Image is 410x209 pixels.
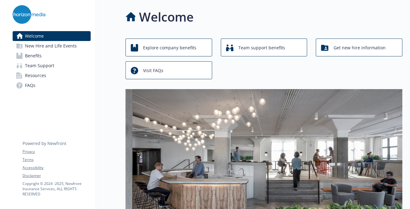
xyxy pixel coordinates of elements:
h1: Welcome [139,8,194,26]
a: Terms [23,157,90,162]
span: Team Support [25,61,54,71]
span: Benefits [25,51,42,61]
a: Resources [13,71,91,80]
span: Team support benefits [238,42,285,54]
span: Explore company benefits [143,42,196,54]
span: Welcome [25,31,44,41]
span: New Hire and Life Events [25,41,77,51]
span: Visit FAQs [143,65,163,76]
button: Explore company benefits [125,39,212,56]
button: Visit FAQs [125,61,212,79]
span: Resources [25,71,46,80]
p: Copyright © 2024 - 2025 , Newfront Insurance Services, ALL RIGHTS RESERVED [23,181,90,197]
a: Benefits [13,51,91,61]
a: New Hire and Life Events [13,41,91,51]
a: Accessibility [23,165,90,170]
a: Team Support [13,61,91,71]
a: Privacy [23,149,90,154]
a: FAQs [13,80,91,90]
a: Disclaimer [23,173,90,178]
span: Get new hire information [333,42,385,54]
button: Get new hire information [316,39,402,56]
span: FAQs [25,80,35,90]
button: Team support benefits [221,39,307,56]
a: Welcome [13,31,91,41]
